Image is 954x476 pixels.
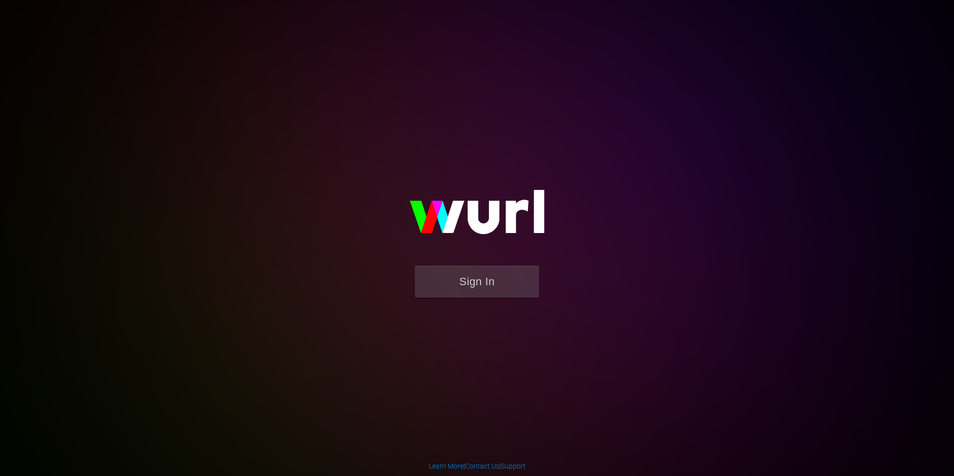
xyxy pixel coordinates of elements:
img: wurl-logo-on-black-223613ac3d8ba8fe6dc639794a292ebdb59501304c7dfd60c99c58986ef67473.svg [378,168,576,265]
a: Learn More [429,462,464,470]
button: Sign In [415,265,539,298]
div: | | [429,461,526,471]
a: Contact Us [465,462,499,470]
a: Support [501,462,526,470]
